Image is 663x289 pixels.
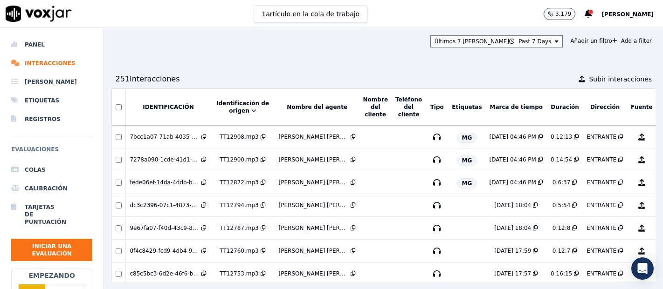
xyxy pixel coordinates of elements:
[279,270,373,277] font: [PERSON_NAME] [PERSON_NAME]
[25,167,46,173] font: Colas
[552,248,571,254] font: 0:12:7
[587,202,616,208] font: ENTRANTE
[544,8,575,20] button: 3.179
[579,74,652,84] button: Subir interacciones
[11,179,92,198] a: Calibración
[590,104,620,110] font: Dirección
[11,110,92,128] a: Registros
[552,179,571,186] font: 0:6:37
[430,103,444,111] button: Tipo
[490,103,543,111] button: Marca de tiempo
[590,103,620,111] button: Dirección
[551,270,572,277] font: 0:16:15
[462,134,472,141] font: MG
[587,225,616,231] font: ENTRANTE
[279,202,373,208] font: [PERSON_NAME] [PERSON_NAME]
[631,104,653,110] font: Fuente
[32,243,72,257] font: Iniciar una evaluación
[143,104,194,110] font: IDENTIFICACIÓN
[279,156,373,163] font: [PERSON_NAME] [PERSON_NAME]
[25,185,67,192] font: Calibración
[551,156,572,163] font: 0:14:54
[462,157,472,164] font: MG
[11,198,92,231] a: Tarjetas de puntuación
[494,225,531,231] font: [DATE] 18:04
[130,179,242,186] font: fede06ef-14da-4ddb-b78f-b2ec4ecc6f83
[279,134,373,140] font: [PERSON_NAME] [PERSON_NAME]
[552,202,571,208] font: 0:5:54
[220,156,258,163] font: TT12900.mp3
[544,8,585,20] button: 3.179
[11,54,92,73] a: Interacciones
[587,248,616,254] font: ENTRANTE
[130,270,245,277] font: c85c5bc3-6d2e-46f6-b2af-f90b0dd88013
[11,239,92,261] button: Iniciar una evaluación
[130,156,250,163] font: 7278a090-1cde-41d1-b36a-065337a77970
[552,225,571,231] font: 0:12:8
[587,134,616,140] font: ENTRANTE
[25,204,66,225] font: Tarjetas de puntuación
[279,179,373,186] font: [PERSON_NAME] [PERSON_NAME]
[631,257,654,280] div: Abrir Intercom Messenger
[214,100,271,114] button: Identificación de origen
[430,104,444,110] font: Tipo
[494,202,531,208] font: [DATE] 18:04
[490,134,536,140] font: [DATE] 04:46 PM
[551,134,572,140] font: 0:12:13
[587,270,616,277] font: ENTRANTE
[490,104,543,110] font: Marca de tiempo
[11,73,92,91] a: [PERSON_NAME]
[631,103,653,111] button: Fuente
[551,104,579,110] font: Duración
[570,38,612,44] font: Añadir un filtro
[430,35,563,47] button: Últimos 7 [PERSON_NAME] Past 7 Days
[28,272,75,279] font: Empezando
[220,248,258,254] font: TT12760.mp3
[566,35,656,47] button: Añadir un filtroAdd a filter
[220,202,258,208] font: TT12794.mp3
[220,225,258,231] font: TT12787.mp3
[452,104,482,110] font: Etiquetas
[130,134,248,140] font: 7bcc1a07-71ab-4035-bc26-10903a5fa7a2
[220,179,258,186] font: TT12872.mp3
[601,11,654,18] font: [PERSON_NAME]
[395,96,422,118] button: Teléfono del cliente
[6,6,72,22] img: logotipo de voxjar
[287,103,347,111] button: Nombre del agente
[279,248,373,254] font: [PERSON_NAME] [PERSON_NAME]
[25,41,45,48] font: Panel
[601,8,663,20] button: [PERSON_NAME]
[11,161,92,179] a: Colas
[220,270,258,277] font: TT12753.mp3
[254,5,367,23] button: 1artículo en la cola de trabajo
[551,103,579,111] button: Duración
[490,156,536,163] font: [DATE] 04:46 PM
[279,225,373,231] font: [PERSON_NAME] [PERSON_NAME]
[25,60,76,67] font: Interacciones
[130,74,180,83] font: Interacciones
[494,270,531,277] font: [DATE] 17:57
[130,202,247,208] font: dc3c2396-07c1-4873-971e-1521b56f32f9
[25,79,77,85] font: [PERSON_NAME]
[216,100,269,114] font: Identificación de origen
[115,74,130,83] font: 251
[25,97,59,104] font: Etiquetas
[363,96,388,118] button: Nombre del cliente
[435,38,509,45] font: Últimos 7 [PERSON_NAME]
[11,146,59,153] font: Evaluaciones
[220,134,258,140] font: TT12908.mp3
[494,248,531,254] font: [DATE] 17:59
[452,103,482,111] button: Etiquetas
[587,156,616,163] font: ENTRANTE
[587,179,616,186] font: ENTRANTE
[11,91,92,110] a: Etiquetas
[11,35,92,54] a: Panel
[462,180,472,187] font: MG
[25,116,61,122] font: Registros
[130,225,244,231] font: 9e67fa07-f40d-43c9-8c84-fe1003879f0d
[143,103,194,111] button: IDENTIFICACIÓN
[555,11,571,17] font: 3.179
[130,248,247,254] font: 0f4c8429-fcd9-4db4-9270-761c65d582d1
